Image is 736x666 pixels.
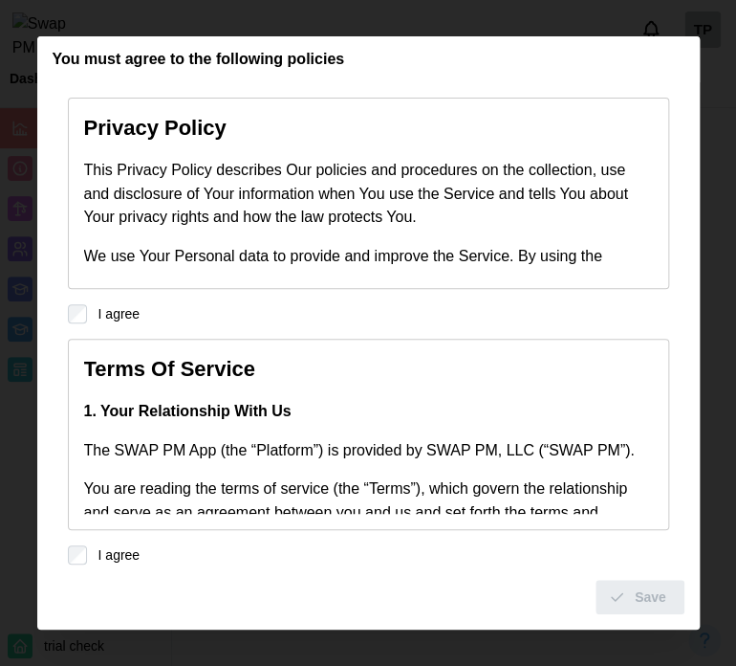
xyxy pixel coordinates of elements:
[84,439,641,463] p: The SWAP PM App (the “Platform”) is provided by SWAP PM, LLC (“SWAP PM”).
[87,304,141,323] label: I agree
[84,245,641,316] p: We use Your Personal data to provide and improve the Service. By using the Service, You agree to ...
[84,114,641,144] h3: Privacy Policy
[84,403,292,419] strong: 1. Your Relationship With Us
[84,159,641,230] p: This Privacy Policy describes Our policies and procedures on the collection, use and disclosure o...
[53,52,345,67] h2: You must agree to the following policies
[84,355,641,385] h3: Terms Of Service
[87,545,141,565] label: I agree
